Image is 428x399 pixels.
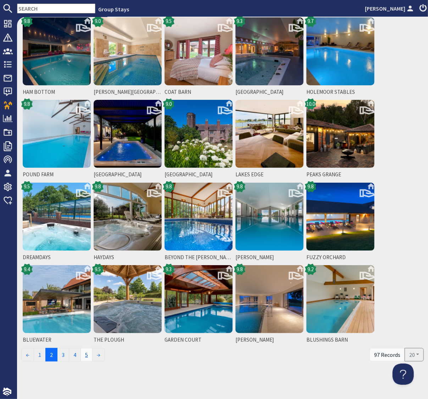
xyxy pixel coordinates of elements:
[23,17,91,85] img: HAM BOTTOM's icon
[98,6,129,13] a: Group Stays
[21,348,34,361] a: ←
[237,183,243,191] span: 9.8
[235,17,304,85] img: INWOOD FARMHOUSE's icon
[308,266,314,274] span: 9.2
[92,98,163,181] a: [GEOGRAPHIC_DATA]
[23,336,91,344] span: BLUEWATER
[57,348,69,361] a: 3
[165,265,233,333] img: GARDEN COURT's icon
[165,336,233,344] span: GARDEN COURT
[166,183,172,191] span: 9.8
[94,183,162,251] img: HAYDAYS's icon
[95,266,101,274] span: 9.5
[23,88,91,96] span: HAM BOTTOM
[166,17,172,25] span: 9.5
[94,88,162,96] span: [PERSON_NAME][GEOGRAPHIC_DATA]
[306,88,374,96] span: HOLEMOOR STABLES
[92,16,163,99] a: [PERSON_NAME][GEOGRAPHIC_DATA]9.0
[69,348,81,361] a: 4
[23,171,91,179] span: POUND FARM
[163,264,234,347] a: GARDEN COURT9.3
[92,264,163,347] a: THE PLOUGH9.5
[3,388,11,396] img: staytech_i_w-64f4e8e9ee0a9c174fd5317b4b171b261742d2d393467e5bdba4413f4f884c10.svg
[17,4,95,13] input: SEARCH
[23,183,91,251] img: DREAMDAYS's icon
[24,100,30,108] span: 9.8
[235,183,304,251] img: SHIRES's icon
[234,16,305,99] a: [GEOGRAPHIC_DATA]9.3
[234,98,305,181] a: LAKES EDGE
[369,348,405,361] div: 97 Records
[94,171,162,179] span: [GEOGRAPHIC_DATA]
[235,171,304,179] span: LAKES EDGE
[24,266,30,274] span: 9.4
[393,364,414,385] iframe: Toggle Customer Support
[94,336,162,344] span: THE PLOUGH
[24,17,30,25] span: 9.8
[165,17,233,85] img: COAT BARN's icon
[24,183,30,191] span: 9.5
[306,253,374,262] span: FUZZY ORCHARD
[94,17,162,85] img: BERRY HOUSE's icon
[23,253,91,262] span: DREAMDAYS
[80,348,93,361] a: 5
[21,264,92,347] a: BLUEWATER9.4
[305,181,376,264] a: FUZZY ORCHARD9.8
[94,100,162,168] img: FORMOSA's icon
[23,265,91,333] img: BLUEWATER's icon
[166,100,172,108] span: 9.0
[308,17,314,25] span: 9.7
[94,265,162,333] img: THE PLOUGH's icon
[237,266,243,274] span: 9.8
[235,100,304,168] img: LAKES EDGE's icon
[165,253,233,262] span: BEYOND THE [PERSON_NAME]
[163,16,234,99] a: COAT BARN9.5
[92,181,163,264] a: HAYDAYS9.8
[235,88,304,96] span: [GEOGRAPHIC_DATA]
[405,348,424,361] button: 20
[165,100,233,168] img: MINGLEBY MANOR's icon
[94,253,162,262] span: HAYDAYS
[34,348,46,361] a: 1
[306,183,374,251] img: FUZZY ORCHARD's icon
[235,253,304,262] span: [PERSON_NAME]
[165,88,233,96] span: COAT BARN
[165,183,233,251] img: BEYOND THE WOODS's icon
[305,264,376,347] a: BLUSHINGS BARN9.2
[165,171,233,179] span: [GEOGRAPHIC_DATA]
[306,265,374,333] img: BLUSHINGS BARN's icon
[92,348,105,361] a: →
[21,181,92,264] a: DREAMDAYS9.5
[306,100,374,168] img: PEAKS GRANGE's icon
[308,183,314,191] span: 9.8
[45,348,57,361] span: 2
[234,264,305,347] a: [PERSON_NAME]9.8
[305,16,376,99] a: HOLEMOOR STABLES9.7
[163,181,234,264] a: BEYOND THE [PERSON_NAME]9.8
[306,17,374,85] img: HOLEMOOR STABLES's icon
[234,181,305,264] a: [PERSON_NAME]9.8
[95,183,101,191] span: 9.8
[21,98,92,181] a: POUND FARM9.8
[365,4,415,13] a: [PERSON_NAME]
[235,336,304,344] span: [PERSON_NAME]
[163,98,234,181] a: [GEOGRAPHIC_DATA]9.0
[306,171,374,179] span: PEAKS GRANGE
[95,17,101,25] span: 9.0
[166,266,172,274] span: 9.3
[21,16,92,99] a: HAM BOTTOM9.8
[235,265,304,333] img: PERYS HILL's icon
[305,98,376,181] a: PEAKS GRANGE10.0
[306,336,374,344] span: BLUSHINGS BARN
[23,100,91,168] img: POUND FARM's icon
[306,100,315,108] span: 10.0
[237,17,243,25] span: 9.3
